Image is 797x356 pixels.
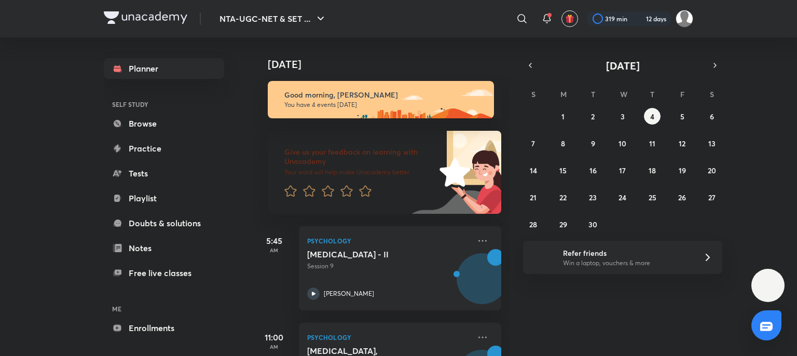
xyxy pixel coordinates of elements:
[307,262,470,271] p: Session 9
[555,108,571,125] button: September 1, 2025
[619,193,626,202] abbr: September 24, 2025
[561,10,578,27] button: avatar
[679,139,685,148] abbr: September 12, 2025
[614,135,631,152] button: September 10, 2025
[644,135,661,152] button: September 11, 2025
[606,59,640,73] span: [DATE]
[404,131,501,214] img: feedback_image
[644,189,661,206] button: September 25, 2025
[284,101,485,109] p: You have 4 events [DATE]
[457,259,507,309] img: Avatar
[585,189,601,206] button: September 23, 2025
[650,112,654,121] abbr: September 4, 2025
[268,81,494,118] img: morning
[530,166,537,175] abbr: September 14, 2025
[585,216,601,232] button: September 30, 2025
[525,162,542,179] button: September 14, 2025
[307,249,436,259] h5: Neuropsychological Tests - II
[591,89,595,99] abbr: Tuesday
[525,189,542,206] button: September 21, 2025
[708,166,716,175] abbr: September 20, 2025
[104,300,224,318] h6: ME
[104,11,187,24] img: Company Logo
[555,162,571,179] button: September 15, 2025
[614,162,631,179] button: September 17, 2025
[621,112,625,121] abbr: September 3, 2025
[529,220,537,229] abbr: September 28, 2025
[530,193,537,202] abbr: September 21, 2025
[104,95,224,113] h6: SELF STUDY
[676,10,693,28] img: Atia khan
[620,89,627,99] abbr: Wednesday
[104,238,224,258] a: Notes
[589,166,597,175] abbr: September 16, 2025
[561,112,565,121] abbr: September 1, 2025
[555,216,571,232] button: September 29, 2025
[678,193,686,202] abbr: September 26, 2025
[614,108,631,125] button: September 3, 2025
[104,318,224,338] a: Enrollments
[710,112,714,121] abbr: September 6, 2025
[619,139,626,148] abbr: September 10, 2025
[649,139,655,148] abbr: September 11, 2025
[704,189,720,206] button: September 27, 2025
[253,247,295,253] p: AM
[704,108,720,125] button: September 6, 2025
[104,138,224,159] a: Practice
[704,162,720,179] button: September 20, 2025
[253,235,295,247] h5: 5:45
[104,188,224,209] a: Playlist
[559,166,567,175] abbr: September 15, 2025
[644,162,661,179] button: September 18, 2025
[104,163,224,184] a: Tests
[284,147,436,166] h6: Give us your feedback on learning with Unacademy
[555,135,571,152] button: September 8, 2025
[104,113,224,134] a: Browse
[710,89,714,99] abbr: Saturday
[588,220,597,229] abbr: September 30, 2025
[680,112,684,121] abbr: September 5, 2025
[284,90,485,100] h6: Good morning, [PERSON_NAME]
[538,58,708,73] button: [DATE]
[525,135,542,152] button: September 7, 2025
[531,89,535,99] abbr: Sunday
[563,248,691,258] h6: Refer friends
[104,263,224,283] a: Free live classes
[674,162,691,179] button: September 19, 2025
[253,344,295,350] p: AM
[213,8,333,29] button: NTA-UGC-NET & SET ...
[555,189,571,206] button: September 22, 2025
[565,14,574,23] img: avatar
[525,216,542,232] button: September 28, 2025
[589,193,597,202] abbr: September 23, 2025
[708,139,716,148] abbr: September 13, 2025
[104,11,187,26] a: Company Logo
[284,168,436,176] p: Your word will help make Unacademy better
[650,89,654,99] abbr: Thursday
[674,189,691,206] button: September 26, 2025
[762,279,774,292] img: ttu
[708,193,716,202] abbr: September 27, 2025
[531,247,552,268] img: referral
[591,139,595,148] abbr: September 9, 2025
[614,189,631,206] button: September 24, 2025
[649,166,656,175] abbr: September 18, 2025
[307,235,470,247] p: Psychology
[634,13,644,24] img: streak
[559,193,567,202] abbr: September 22, 2025
[644,108,661,125] button: September 4, 2025
[704,135,720,152] button: September 13, 2025
[674,135,691,152] button: September 12, 2025
[679,166,686,175] abbr: September 19, 2025
[591,112,595,121] abbr: September 2, 2025
[680,89,684,99] abbr: Friday
[585,135,601,152] button: September 9, 2025
[104,58,224,79] a: Planner
[268,58,512,71] h4: [DATE]
[649,193,656,202] abbr: September 25, 2025
[561,139,565,148] abbr: September 8, 2025
[619,166,626,175] abbr: September 17, 2025
[559,220,567,229] abbr: September 29, 2025
[674,108,691,125] button: September 5, 2025
[104,213,224,234] a: Doubts & solutions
